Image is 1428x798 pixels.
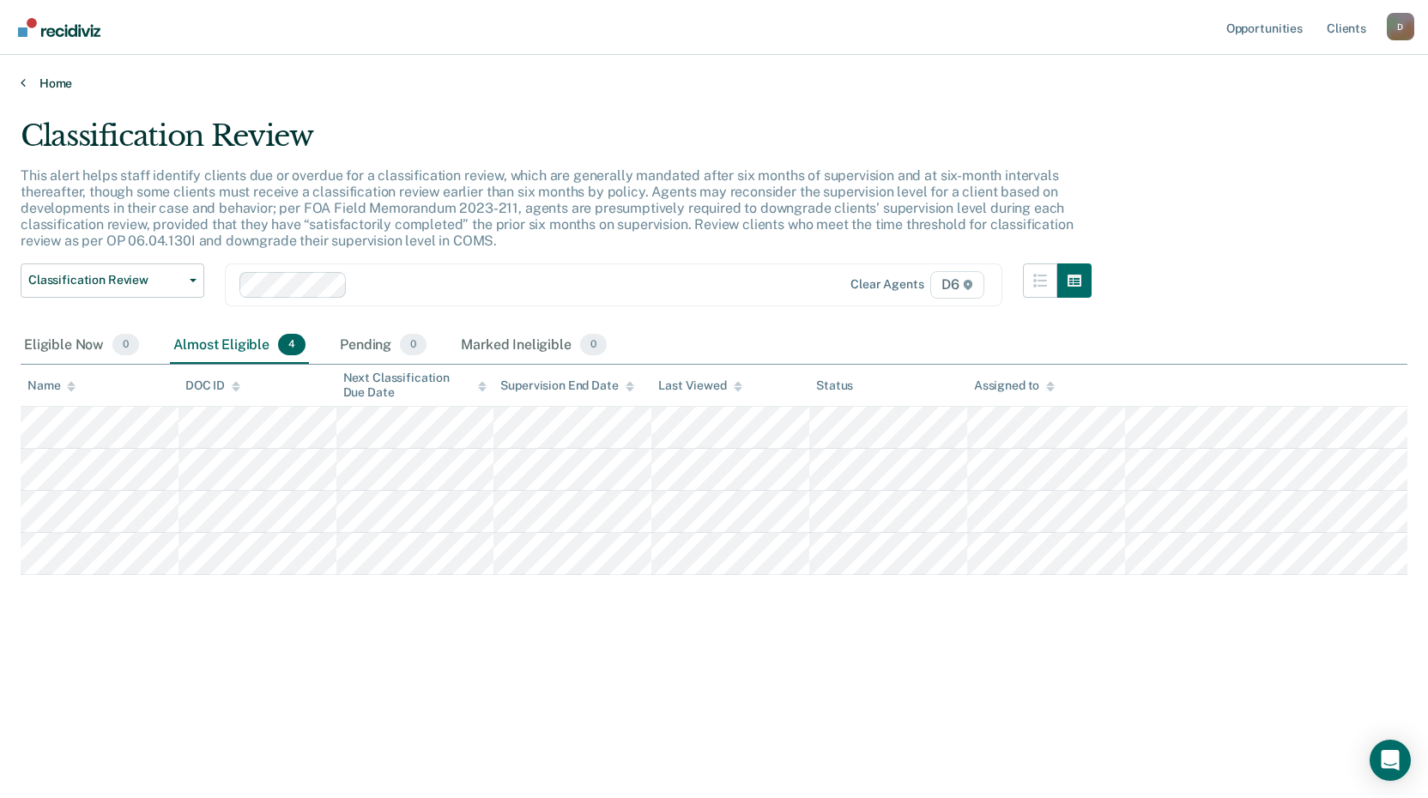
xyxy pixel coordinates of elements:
[974,378,1055,393] div: Assigned to
[343,371,487,400] div: Next Classification Due Date
[27,378,76,393] div: Name
[21,118,1092,167] div: Classification Review
[1387,13,1414,40] div: D
[278,334,306,356] span: 4
[400,334,427,356] span: 0
[21,167,1073,250] p: This alert helps staff identify clients due or overdue for a classification review, which are gen...
[112,334,139,356] span: 0
[21,76,1407,91] a: Home
[457,327,610,365] div: Marked Ineligible0
[850,277,923,292] div: Clear agents
[21,263,204,298] button: Classification Review
[816,378,853,393] div: Status
[21,327,142,365] div: Eligible Now0
[1387,13,1414,40] button: Profile dropdown button
[170,327,309,365] div: Almost Eligible4
[580,334,607,356] span: 0
[930,271,984,299] span: D6
[1370,740,1411,781] div: Open Intercom Messenger
[28,273,183,287] span: Classification Review
[500,378,633,393] div: Supervision End Date
[185,378,240,393] div: DOC ID
[18,18,100,37] img: Recidiviz
[658,378,741,393] div: Last Viewed
[336,327,430,365] div: Pending0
